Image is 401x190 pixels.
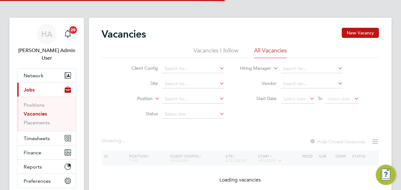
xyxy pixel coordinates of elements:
[162,64,224,73] input: Search for...
[122,65,158,71] label: Client Config
[17,160,76,174] button: Reports
[283,96,306,102] span: Select date
[24,73,44,79] span: Network
[102,138,126,144] div: Showing
[24,111,47,117] a: Vacancies
[342,28,379,38] button: New Vacancy
[121,138,125,144] span: ...
[24,164,42,170] span: Reports
[376,165,396,185] button: Engage Resource Center
[41,30,52,38] span: HA
[235,65,271,72] label: Hiring Manager
[102,28,146,40] h2: Vacancies
[162,110,224,119] input: Select one
[328,96,350,102] span: Select date
[17,145,76,159] button: Finance
[17,174,76,188] button: Preferences
[281,64,343,73] input: Search for...
[122,111,158,116] label: Status
[162,95,224,104] input: Search for...
[17,97,76,131] div: Jobs
[116,96,153,102] label: Position
[24,178,51,184] span: Preferences
[17,131,76,145] button: Timesheets
[194,47,238,58] li: Vacancies I follow
[281,80,343,88] input: Search for...
[17,47,76,62] span: Hays Admin User
[162,80,224,88] input: Search for...
[69,26,77,34] span: 20
[310,139,365,145] label: Hide Closed Vacancies
[61,24,74,44] a: 20
[316,94,324,103] span: To
[240,80,276,86] label: Vendor
[122,80,158,86] label: Site
[17,68,76,82] button: Network
[17,83,76,97] button: Jobs
[240,96,276,101] label: Start Date
[24,135,50,141] span: Timesheets
[24,150,41,156] span: Finance
[24,87,35,93] span: Jobs
[254,47,287,58] li: All Vacancies
[17,24,76,62] a: HA[PERSON_NAME] Admin User
[24,102,44,108] a: Positions
[24,120,50,126] a: Placements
